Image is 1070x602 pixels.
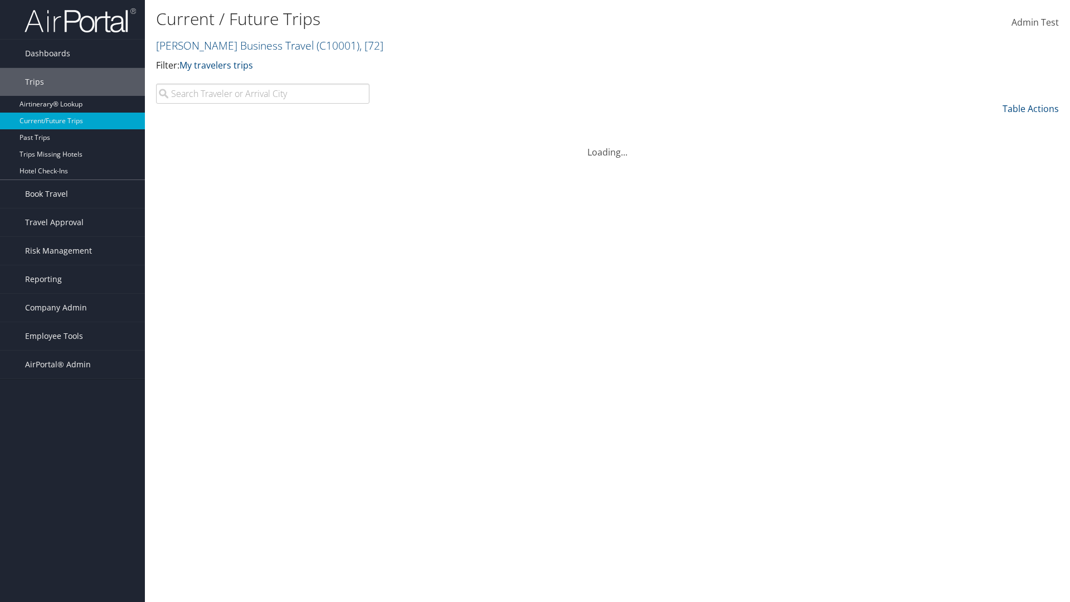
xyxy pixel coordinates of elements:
[25,68,44,96] span: Trips
[25,40,70,67] span: Dashboards
[156,38,383,53] a: [PERSON_NAME] Business Travel
[317,38,359,53] span: ( C10001 )
[25,180,68,208] span: Book Travel
[25,351,91,378] span: AirPortal® Admin
[1011,6,1059,40] a: Admin Test
[1011,16,1059,28] span: Admin Test
[156,7,758,31] h1: Current / Future Trips
[25,265,62,293] span: Reporting
[156,132,1059,159] div: Loading...
[1003,103,1059,115] a: Table Actions
[179,59,253,71] a: My travelers trips
[156,59,758,73] p: Filter:
[25,322,83,350] span: Employee Tools
[156,84,369,104] input: Search Traveler or Arrival City
[25,294,87,322] span: Company Admin
[25,237,92,265] span: Risk Management
[359,38,383,53] span: , [ 72 ]
[25,7,136,33] img: airportal-logo.png
[25,208,84,236] span: Travel Approval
